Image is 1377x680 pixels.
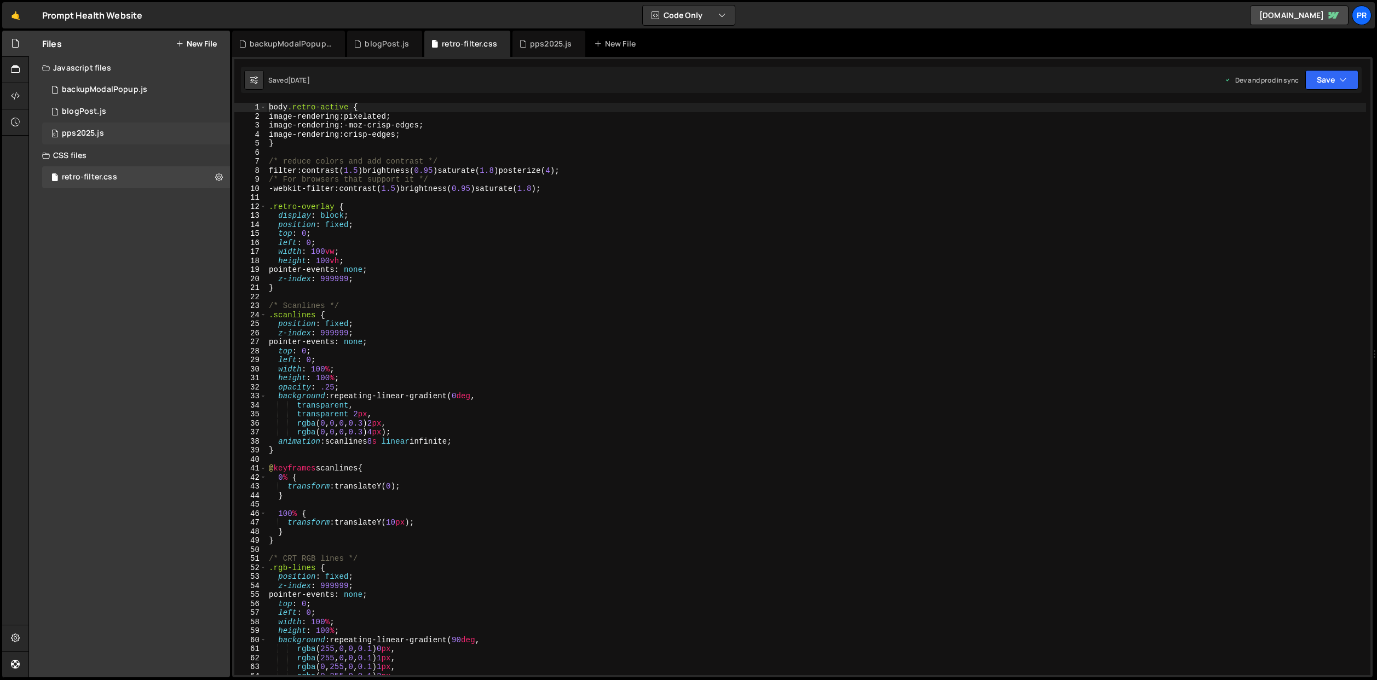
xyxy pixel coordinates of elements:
span: 0 [51,130,58,139]
div: 52 [234,563,267,573]
div: 16 [234,239,267,248]
div: 33 [234,392,267,401]
div: 23 [234,301,267,311]
div: 7 [234,157,267,166]
div: 25 [234,319,267,329]
div: 39 [234,446,267,455]
div: 45 [234,500,267,509]
div: 22 [234,293,267,302]
div: 61 [234,644,267,654]
div: 16625/45860.js [42,79,230,101]
div: 16625/45443.css [42,166,230,188]
a: 🤙 [2,2,29,28]
div: 62 [234,654,267,663]
div: 37 [234,428,267,437]
div: 21 [234,283,267,293]
div: 46 [234,509,267,519]
div: 56 [234,600,267,609]
div: 16625/45859.js [42,101,230,123]
div: 14 [234,220,267,230]
div: 54 [234,582,267,591]
div: 58 [234,618,267,627]
div: 50 [234,545,267,555]
div: 29 [234,356,267,365]
a: [DOMAIN_NAME] [1250,5,1349,25]
div: 30 [234,365,267,374]
div: 57 [234,608,267,618]
div: 6 [234,148,267,158]
div: 5 [234,139,267,148]
div: 40 [234,455,267,464]
button: Code Only [643,5,735,25]
div: blogPost.js [365,38,409,49]
div: 4 [234,130,267,140]
div: 28 [234,347,267,356]
div: Prompt Health Website [42,9,142,22]
div: 27 [234,338,267,347]
div: 9 [234,175,267,184]
div: Dev and prod in sync [1224,75,1299,85]
div: 19 [234,265,267,275]
div: 63 [234,662,267,672]
div: 3 [234,121,267,130]
div: 15 [234,229,267,239]
div: pps2025.js [530,38,572,49]
div: 32 [234,383,267,392]
div: 42 [234,473,267,483]
div: CSS files [29,144,230,166]
div: 35 [234,410,267,419]
div: 20 [234,275,267,284]
button: Save [1305,70,1358,90]
div: 17 [234,247,267,257]
div: Javascript files [29,57,230,79]
div: 24 [234,311,267,320]
a: Pr [1352,5,1372,25]
div: [DATE] [288,75,310,85]
div: 18 [234,257,267,266]
div: 11 [234,193,267,202]
div: 44 [234,491,267,501]
div: 36 [234,419,267,428]
div: 1 [234,103,267,112]
div: backupModalPopup.js [62,85,147,95]
div: 51 [234,554,267,563]
div: retro-filter.css [442,38,497,49]
div: New File [594,38,640,49]
h2: Files [42,38,62,50]
div: 41 [234,464,267,473]
div: 31 [234,374,267,383]
div: 43 [234,482,267,491]
div: 47 [234,518,267,527]
div: backupModalPopup.js [250,38,332,49]
div: 34 [234,401,267,410]
div: 60 [234,636,267,645]
div: 53 [234,572,267,582]
div: pps2025.js [62,129,104,138]
div: 8 [234,166,267,176]
div: 16625/45293.js [42,123,230,144]
button: New File [176,39,217,48]
div: 59 [234,626,267,636]
div: blogPost.js [62,107,106,117]
div: 38 [234,437,267,446]
div: 12 [234,202,267,212]
div: 48 [234,527,267,537]
div: Saved [268,75,310,85]
div: retro-filter.css [62,172,117,182]
div: 13 [234,211,267,220]
div: 10 [234,184,267,194]
div: 55 [234,590,267,600]
div: 49 [234,536,267,545]
div: 2 [234,112,267,121]
div: 26 [234,329,267,338]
